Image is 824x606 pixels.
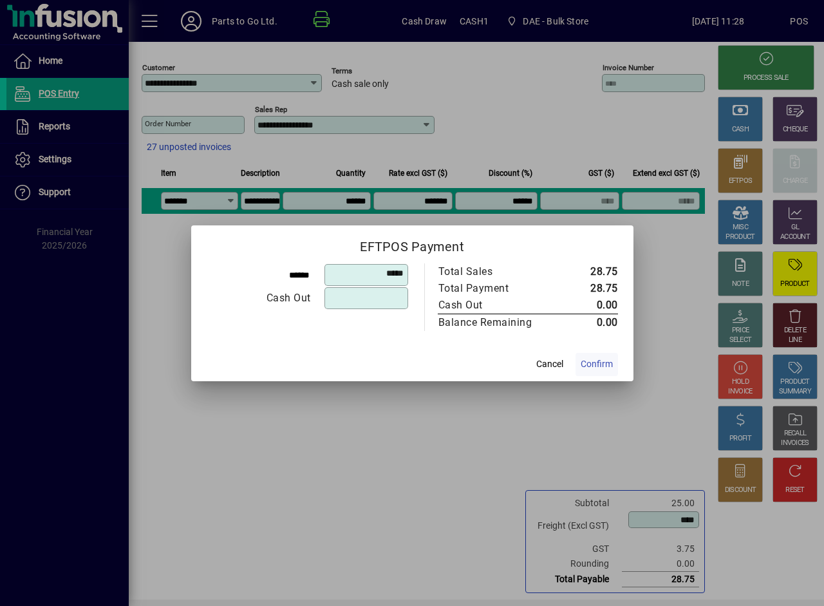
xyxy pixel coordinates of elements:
[438,298,547,313] div: Cash Out
[191,225,633,263] h2: EFTPOS Payment
[529,353,570,376] button: Cancel
[559,297,618,314] td: 0.00
[581,357,613,371] span: Confirm
[438,315,547,330] div: Balance Remaining
[559,280,618,297] td: 28.75
[559,263,618,280] td: 28.75
[438,280,559,297] td: Total Payment
[536,357,563,371] span: Cancel
[576,353,618,376] button: Confirm
[559,314,618,331] td: 0.00
[207,290,311,306] div: Cash Out
[438,263,559,280] td: Total Sales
